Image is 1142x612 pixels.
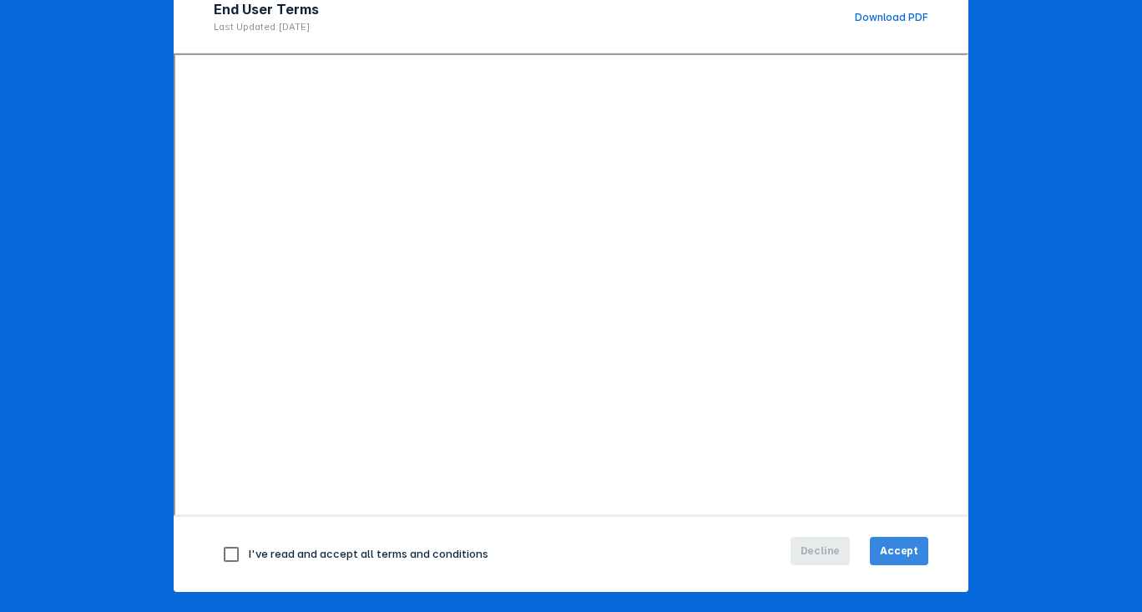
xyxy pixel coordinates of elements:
span: I've read and accept all terms and conditions [249,547,488,560]
span: Decline [801,544,841,559]
a: Download PDF [855,11,928,23]
p: Last Updated: [DATE] [214,21,319,33]
button: Accept [870,537,928,565]
button: Decline [791,537,851,565]
h2: End User Terms [214,1,319,18]
span: Accept [880,544,918,559]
